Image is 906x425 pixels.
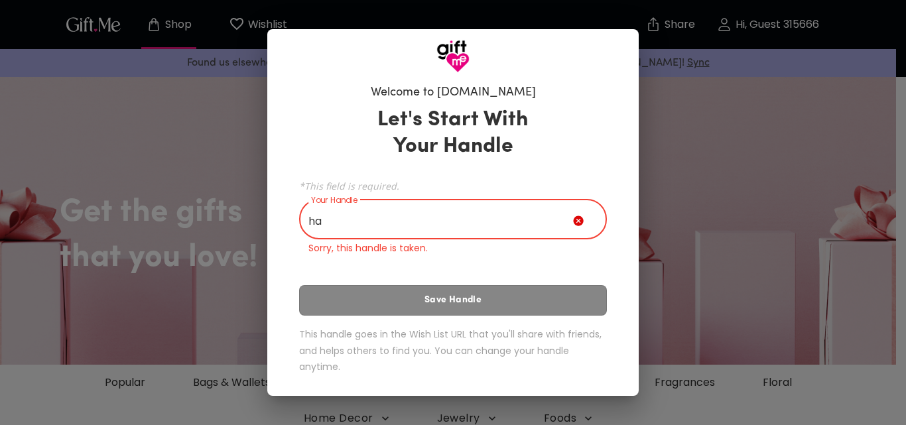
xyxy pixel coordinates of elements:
p: Sorry, this handle is taken. [308,241,598,255]
input: Your Handle [299,202,573,239]
h6: Welcome to [DOMAIN_NAME] [371,85,536,101]
span: *This field is required. [299,180,607,192]
img: GiftMe Logo [436,40,470,73]
h3: Let's Start With Your Handle [361,107,545,160]
h6: This handle goes in the Wish List URL that you'll share with friends, and helps others to find yo... [299,326,607,375]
